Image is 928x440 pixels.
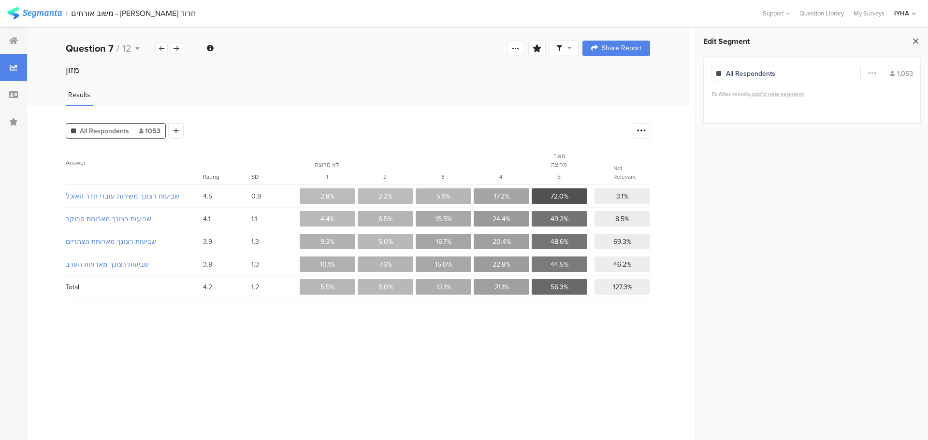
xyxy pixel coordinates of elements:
span: שביעות רצונך משירות עובדי חדר האוכל [66,191,190,201]
span: 1.3 [251,259,300,270]
span: 4.1 [203,214,251,224]
div: IYHA [894,9,909,18]
span: 48.6% [551,237,568,247]
span: 5.5% [320,282,334,292]
span: 3.1% [616,191,628,201]
span: 49.2% [551,214,568,224]
span: 17.2% [494,191,509,201]
div: מזון [66,64,650,76]
span: 6.5% [378,214,392,224]
div: Total [66,282,79,292]
span: שביעות רצונך מארוחת הצהריים [66,237,190,247]
div: 2 [373,172,397,181]
span: 9.3% [320,237,334,247]
a: My Surveys [849,9,889,18]
span: Rating [203,172,219,181]
span: 12 [122,41,131,56]
span: 5.0% [378,237,393,247]
span: שביעות רצונך מארוחת הערב [66,259,190,270]
span: 15.5% [435,214,452,224]
span: 72.0% [551,191,568,201]
img: segmanta logo [7,7,62,19]
span: SD [251,172,259,181]
span: 1.1 [251,214,300,224]
span: 4.4% [320,214,334,224]
span: All Respondents [80,126,129,136]
div: | [66,8,67,19]
span: 1053 [139,126,160,136]
span: / [116,41,119,56]
span: 0.9 [251,191,300,201]
span: 22.8% [493,259,510,270]
span: 20.4% [493,237,511,247]
div: משוב אורחים - [PERSON_NAME] חרוד [71,9,196,18]
span: 3.8 [203,259,251,270]
div: מאוד מרוצה [547,152,571,169]
span: 10.1% [320,259,335,270]
div: 1,053 [890,69,913,79]
span: 127.3% [613,282,632,292]
span: Share Report [602,45,641,52]
span: 44.5% [551,259,568,270]
span: Results [68,90,90,100]
div: To filter results, [711,90,913,99]
span: Not Relevant [613,164,636,181]
span: 46.2% [613,259,631,270]
span: 7.6% [379,259,392,270]
div: 5 [547,172,571,181]
span: 8.5% [615,214,629,224]
b: Question 7 [66,41,114,56]
div: לא מרוצה [315,160,339,169]
span: add a new segment [752,90,804,99]
span: Answer [66,158,86,167]
span: 5.9% [436,191,450,201]
a: Question Library [795,9,849,18]
span: 4.5 [203,191,251,201]
span: 15.0% [435,259,452,270]
span: 2.2% [378,191,392,201]
div: 4 [489,172,513,181]
span: 24.4% [493,214,510,224]
div: 3 [431,172,455,181]
span: 16.7% [436,237,451,247]
span: 56.3% [551,282,568,292]
div: Support [763,6,790,21]
span: שביעות רצונך מארוחת הבוקר [66,214,190,224]
span: 3.9 [203,237,251,247]
span: 21.1% [494,282,509,292]
span: 12.1% [436,282,451,292]
div: All Respondents [726,69,775,79]
span: 4.2 [203,282,251,292]
span: Edit Segment [703,36,750,47]
span: 5.0% [378,282,393,292]
span: 1.2 [251,282,300,292]
span: 1.3 [251,237,300,247]
span: 69.3% [613,237,631,247]
div: 1 [315,172,339,181]
span: 2.8% [320,191,334,201]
